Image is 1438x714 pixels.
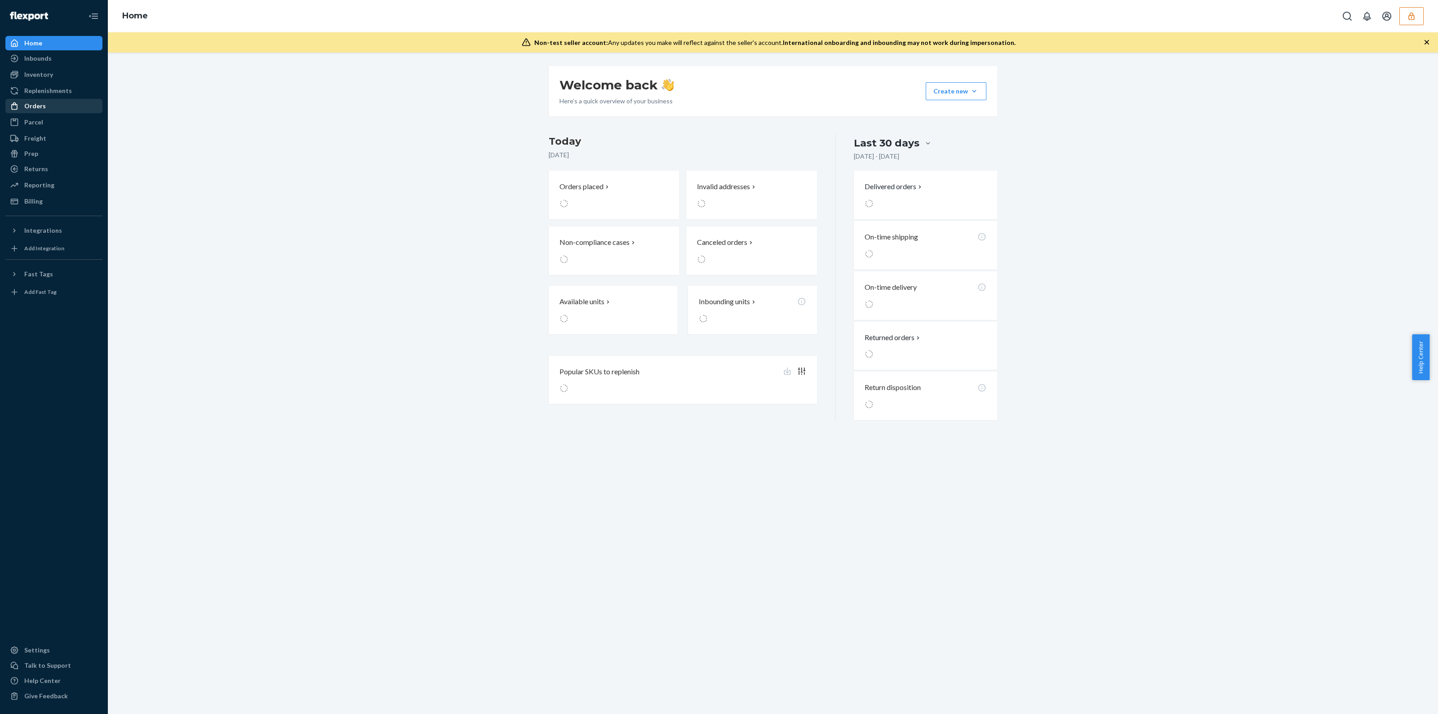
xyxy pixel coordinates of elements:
[559,182,604,192] p: Orders placed
[549,171,679,219] button: Orders placed
[5,67,102,82] a: Inventory
[5,285,102,299] a: Add Fast Tag
[783,39,1016,46] span: International onboarding and inbounding may not work during impersonation.
[688,286,817,334] button: Inbounding units
[24,181,54,190] div: Reporting
[865,182,923,192] button: Delivered orders
[24,134,46,143] div: Freight
[6,6,38,14] span: Support
[697,237,747,248] p: Canceled orders
[5,689,102,703] button: Give Feedback
[686,226,817,275] button: Canceled orders
[534,39,608,46] span: Non-test seller account:
[24,86,72,95] div: Replenishments
[24,149,38,158] div: Prep
[699,297,750,307] p: Inbounding units
[5,51,102,66] a: Inbounds
[10,12,48,21] img: Flexport logo
[559,97,674,106] p: Here’s a quick overview of your business
[24,661,71,670] div: Talk to Support
[5,194,102,208] a: Billing
[24,244,64,252] div: Add Integration
[5,36,102,50] a: Home
[854,136,919,150] div: Last 30 days
[24,270,53,279] div: Fast Tags
[115,3,155,29] ol: breadcrumbs
[865,333,922,343] button: Returned orders
[5,146,102,161] a: Prep
[5,223,102,238] button: Integrations
[5,99,102,113] a: Orders
[24,288,57,296] div: Add Fast Tag
[84,7,102,25] button: Close Navigation
[549,134,817,149] h3: Today
[5,267,102,281] button: Fast Tags
[559,237,630,248] p: Non-compliance cases
[534,38,1016,47] div: Any updates you make will reflect against the seller's account.
[549,151,817,160] p: [DATE]
[1338,7,1356,25] button: Open Search Box
[5,131,102,146] a: Freight
[865,382,921,393] p: Return disposition
[24,54,52,63] div: Inbounds
[24,646,50,655] div: Settings
[24,118,43,127] div: Parcel
[5,84,102,98] a: Replenishments
[1378,7,1396,25] button: Open account menu
[549,286,677,334] button: Available units
[24,164,48,173] div: Returns
[24,102,46,111] div: Orders
[549,226,679,275] button: Non-compliance cases
[686,171,817,219] button: Invalid addresses
[559,77,674,93] h1: Welcome back
[5,643,102,657] a: Settings
[5,241,102,256] a: Add Integration
[5,674,102,688] a: Help Center
[661,79,674,91] img: hand-wave emoji
[865,232,918,242] p: On-time shipping
[559,297,604,307] p: Available units
[24,676,61,685] div: Help Center
[926,82,986,100] button: Create new
[1412,334,1429,380] button: Help Center
[24,70,53,79] div: Inventory
[865,282,917,293] p: On-time delivery
[5,658,102,673] button: Talk to Support
[5,162,102,176] a: Returns
[24,197,43,206] div: Billing
[122,11,148,21] a: Home
[559,367,639,377] p: Popular SKUs to replenish
[24,39,42,48] div: Home
[24,692,68,701] div: Give Feedback
[854,152,899,161] p: [DATE] - [DATE]
[1358,7,1376,25] button: Open notifications
[5,178,102,192] a: Reporting
[697,182,750,192] p: Invalid addresses
[24,226,62,235] div: Integrations
[5,115,102,129] a: Parcel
